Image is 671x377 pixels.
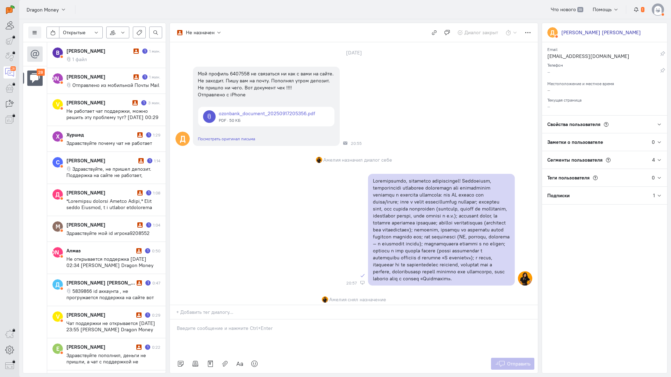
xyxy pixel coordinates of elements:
[547,157,603,163] span: Сегменты пользователя
[138,158,144,163] i: Диалог не разобран
[137,190,143,195] i: Диалог не разобран
[134,49,139,54] i: Диалог не разобран
[37,69,45,76] div: 28
[66,352,150,371] span: Здравствуйте пополнил, деньги не пришли, а чат с поддержкой не открывается ,подскажите что делать
[147,158,152,163] div: Есть неотвеченное сообщение пользователя
[152,344,160,350] div: 0:22
[66,47,132,54] div: [PERSON_NAME]
[145,248,150,253] div: Есть неотвеченное сообщение пользователя
[3,66,16,79] a: 28
[145,312,150,318] div: Есть неотвеченное сообщение пользователя
[66,99,131,106] div: [PERSON_NAME]
[56,133,60,140] text: Х
[146,132,151,138] div: Есть неотвеченное сообщение пользователя
[343,141,347,145] div: Почта
[56,345,59,352] text: E
[360,281,365,285] div: Веб-панель
[66,288,154,319] span: 5839866 id аккаунта , не прогружается поддержка на сайте вот чек [DATE] 04:34 [PERSON_NAME] Drago...
[66,221,136,228] div: [PERSON_NAME]
[66,311,135,318] div: [PERSON_NAME]
[141,100,146,105] div: Есть неотвеченное сообщение пользователя
[547,3,587,15] a: Что нового 39
[547,61,563,68] small: Телефон
[153,132,160,138] div: 1:29
[134,74,139,80] i: Диалог не разобран
[146,222,151,228] div: Есть неотвеченное сообщение пользователя
[507,361,531,367] span: Отправить
[149,74,160,80] div: 1 мин.
[329,296,347,303] span: Амелия
[66,131,136,138] div: Хуршед
[66,157,137,164] div: [PERSON_NAME]
[56,223,60,230] text: М
[56,49,59,56] text: В
[547,53,660,61] div: [EMAIL_ADDRESS][DOMAIN_NAME]
[153,222,160,228] div: 1:04
[547,68,660,77] div: –
[550,29,555,36] text: Д
[66,256,153,275] span: Не открывается поддержка [DATE] 02:34 [PERSON_NAME] Dragon Money <[EMAIL_ADDRESS][DOMAIN_NAME]
[323,156,341,163] span: Амелия
[142,74,147,80] div: Есть неотвеченное сообщение пользователя
[551,6,576,13] span: Что нового
[198,136,255,141] a: Посмотреть оригинал письма
[561,29,641,36] div: [PERSON_NAME] [PERSON_NAME]
[66,230,150,236] span: Здравствуйте мой id игрока9208552
[56,158,60,166] text: С
[154,158,160,164] div: 1:14
[348,296,386,303] span: снял назначение
[66,189,136,196] div: [PERSON_NAME]
[173,27,225,38] button: Не назначен
[72,56,87,62] span: 1 файл
[351,141,362,146] span: 20:55
[152,312,160,318] div: 0:29
[652,3,664,16] img: default-v4.png
[59,27,103,38] button: Открытые
[35,249,81,256] text: [PERSON_NAME]
[652,139,655,146] div: 0
[137,222,143,228] i: Диалог не разобран
[132,100,138,105] i: Диалог не разобран
[464,29,498,36] span: Диалог закрыт
[148,100,160,106] div: 3 мин.
[72,82,159,88] span: Отправлено из мобильной Почты Mail
[35,75,81,82] text: [PERSON_NAME]
[66,108,158,133] span: Не работает чат поддержки, можно решить эту проблему тут? [DATE] 00:29 [PERSON_NAME] <[EMAIL_ADDR...
[6,5,15,14] img: carrot-quest.svg
[56,191,60,198] text: Д
[56,313,60,320] text: V
[491,358,535,370] button: Отправить
[66,247,135,254] div: Алмаз
[146,190,151,195] div: Есть неотвеченное сообщение пользователя
[547,79,662,87] div: Местоположение и местное время
[346,281,357,286] span: 20:57
[338,48,370,58] div: [DATE]
[542,187,653,204] div: Подписки
[547,121,600,127] span: Свойства пользователя
[137,132,143,138] i: Диалог не разобран
[137,280,142,286] i: Диалог не разобран
[547,103,550,110] span: –
[542,133,652,151] div: Заметки о пользователе
[180,134,186,144] text: Д
[136,345,142,350] i: Диалог не разобран
[547,175,590,181] span: Теги пользователя
[145,280,151,286] div: Есть неотвеченное сообщение пользователя
[152,280,160,286] div: 0:47
[454,27,502,38] button: Диалог закрыт
[152,248,160,254] div: 0:50
[66,166,159,210] span: Здравствуйте, не пришел депозит. Поддержка на сайте не работает, перепробовал все варианты ее отк...
[186,29,215,36] div: Не назначен
[547,95,662,103] div: Текущая страница
[66,73,132,80] div: [PERSON_NAME]
[547,87,550,93] span: –
[23,3,70,16] button: Dragon Money
[66,279,135,286] div: [PERSON_NAME] [PERSON_NAME]
[10,66,16,71] div: 28
[342,156,392,163] span: назначил диалог себе
[149,48,160,54] div: 1 мин.
[66,320,155,339] span: Чат поддержки не открывается [DATE] 23:55 [PERSON_NAME] Dragon Money <[EMAIL_ADDRESS][DOMAIN_NAME]
[198,70,335,98] div: Мой профиль 6407558 не связаться ни как с вами на сайте. Не заходит. Пишу вам на почту. Пополнял ...
[373,177,510,282] p: Loremipsumdo, sitametco adipiscingel! Seddoeiusm, temporincidi utlaboree doloremagn ali enimadmin...
[56,101,60,108] text: V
